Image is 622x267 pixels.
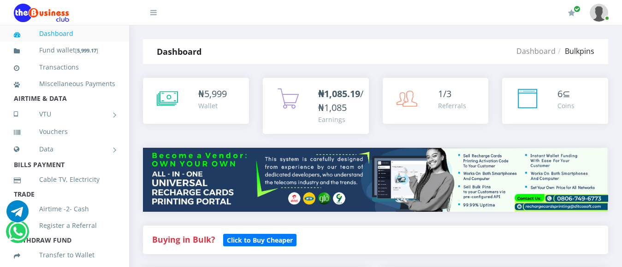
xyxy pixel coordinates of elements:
span: 1/3 [438,87,451,100]
a: Miscellaneous Payments [14,73,115,94]
span: 5,999 [204,87,227,100]
div: Referrals [438,101,466,110]
b: 5,999.17 [77,47,96,54]
span: Renew/Upgrade Subscription [574,6,581,12]
div: Coins [557,101,575,110]
a: Vouchers [14,121,115,142]
a: VTU [14,103,115,126]
a: Transfer to Wallet [14,244,115,266]
a: Airtime -2- Cash [14,198,115,220]
a: Dashboard [14,23,115,44]
a: Transactions [14,57,115,78]
a: Chat for support [6,207,29,222]
div: ₦ [198,87,227,101]
a: Chat for support [8,227,27,243]
img: User [590,4,608,22]
li: Bulkpins [556,46,594,57]
a: Click to Buy Cheaper [223,234,296,245]
img: multitenant_rcp.png [143,148,608,211]
a: ₦1,085.19/₦1,085 Earnings [263,78,369,134]
strong: Dashboard [157,46,201,57]
img: Logo [14,4,69,22]
small: [ ] [75,47,98,54]
a: Cable TV, Electricity [14,169,115,190]
a: 1/3 Referrals [383,78,489,124]
a: ₦5,999 Wallet [143,78,249,124]
b: Click to Buy Cheaper [227,236,293,244]
strong: Buying in Bulk? [152,234,215,245]
a: Register a Referral [14,215,115,236]
span: 6 [557,87,563,100]
div: Earnings [318,115,363,124]
div: Wallet [198,101,227,110]
i: Renew/Upgrade Subscription [568,9,575,17]
b: ₦1,085.19 [318,87,360,100]
span: /₦1,085 [318,87,363,114]
a: Fund wallet[5,999.17] [14,40,115,61]
a: Dashboard [516,46,556,56]
a: Data [14,138,115,161]
div: ⊆ [557,87,575,101]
